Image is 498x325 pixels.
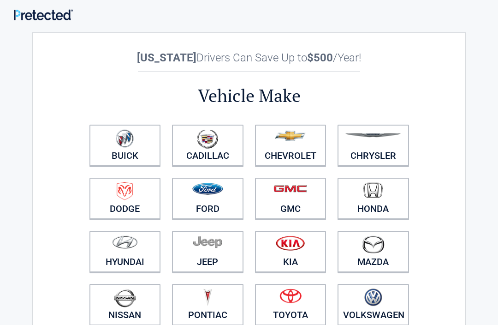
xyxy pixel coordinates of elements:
img: toyota [279,289,302,303]
img: ford [192,183,223,195]
h2: Drivers Can Save Up to /Year [83,51,415,64]
img: Main Logo [14,9,73,20]
a: Chrysler [338,125,409,166]
a: Cadillac [172,125,243,166]
a: Dodge [89,178,161,219]
a: GMC [255,178,326,219]
img: hyundai [112,235,138,249]
img: nissan [114,289,136,307]
img: honda [363,182,383,199]
img: gmc [273,185,307,193]
img: buick [116,129,134,148]
img: chevrolet [275,131,306,141]
a: Ford [172,178,243,219]
img: cadillac [197,129,218,149]
a: Jeep [172,231,243,272]
b: [US_STATE] [137,51,196,64]
h2: Vehicle Make [83,84,415,108]
a: Buick [89,125,161,166]
a: Chevrolet [255,125,326,166]
img: pontiac [203,289,212,306]
a: Kia [255,231,326,272]
img: volkswagen [364,289,382,307]
img: mazda [362,235,385,253]
a: Hyundai [89,231,161,272]
img: chrysler [345,133,401,138]
img: kia [276,235,305,251]
img: jeep [193,235,222,248]
img: dodge [117,182,133,200]
a: Mazda [338,231,409,272]
a: Honda [338,178,409,219]
b: $500 [307,51,333,64]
